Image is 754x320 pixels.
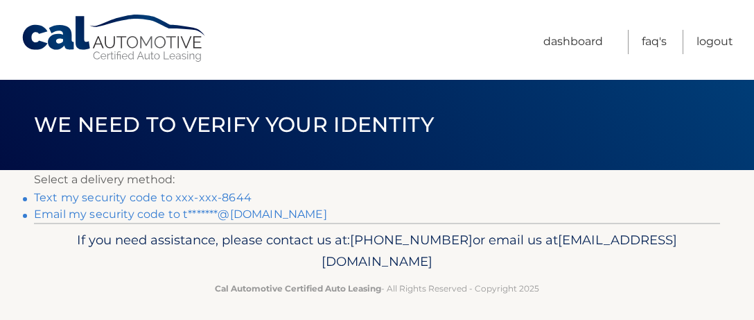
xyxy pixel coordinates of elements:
span: [PHONE_NUMBER] [350,232,473,248]
a: Dashboard [543,30,603,54]
strong: Cal Automotive Certified Auto Leasing [215,283,381,294]
span: We need to verify your identity [34,112,434,137]
p: - All Rights Reserved - Copyright 2025 [55,281,699,296]
p: Select a delivery method: [34,170,720,190]
a: FAQ's [642,30,667,54]
a: Logout [696,30,733,54]
a: Cal Automotive [21,14,208,63]
a: Email my security code to t*******@[DOMAIN_NAME] [34,208,327,221]
a: Text my security code to xxx-xxx-8644 [34,191,252,204]
p: If you need assistance, please contact us at: or email us at [55,229,699,273]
